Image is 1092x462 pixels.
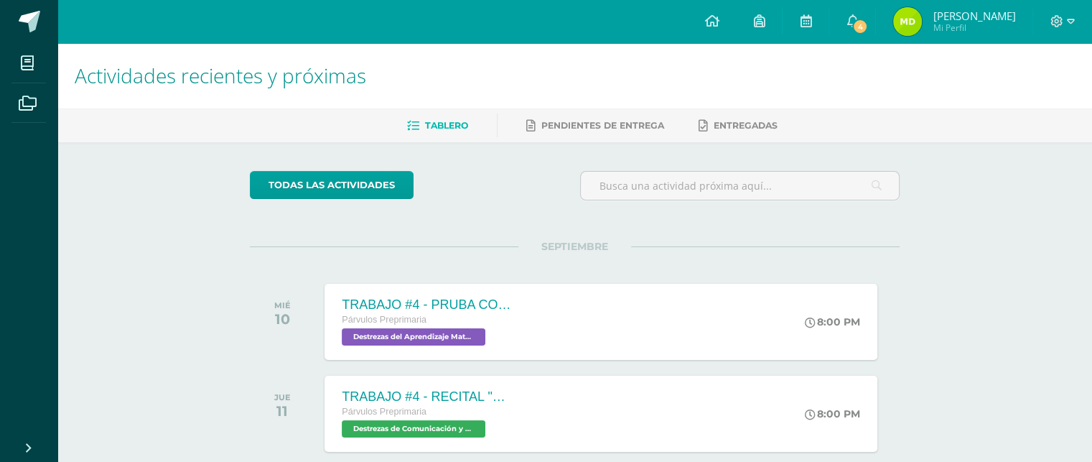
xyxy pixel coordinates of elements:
[933,9,1015,23] span: [PERSON_NAME]
[274,402,291,420] div: 11
[425,120,468,131] span: Tablero
[852,19,868,34] span: 4
[342,328,485,346] span: Destrezas del Aprendizaje Matemático 'A'
[250,171,414,199] a: todas las Actividades
[714,120,778,131] span: Entregadas
[274,310,291,328] div: 10
[407,114,468,137] a: Tablero
[342,297,514,313] div: TRABAJO #4 - PRUBA CORTA 4
[933,22,1015,34] span: Mi Perfil
[342,420,485,438] span: Destrezas de Comunicación y Lenguaje 'A'
[342,389,514,405] div: TRABAJO #4 - RECITAL "MI PATRIA"
[75,62,366,89] span: Actividades recientes y próximas
[581,172,899,200] input: Busca una actividad próxima aquí...
[805,407,860,420] div: 8:00 PM
[541,120,664,131] span: Pendientes de entrega
[342,315,426,325] span: Párvulos Preprimaria
[274,392,291,402] div: JUE
[274,300,291,310] div: MIÉ
[805,315,860,328] div: 8:00 PM
[699,114,778,137] a: Entregadas
[518,240,631,253] span: SEPTIEMBRE
[342,407,426,417] span: Párvulos Preprimaria
[526,114,664,137] a: Pendientes de entrega
[893,7,922,36] img: 8973b237ee304b79f81c6cbfa9fcd8e7.png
